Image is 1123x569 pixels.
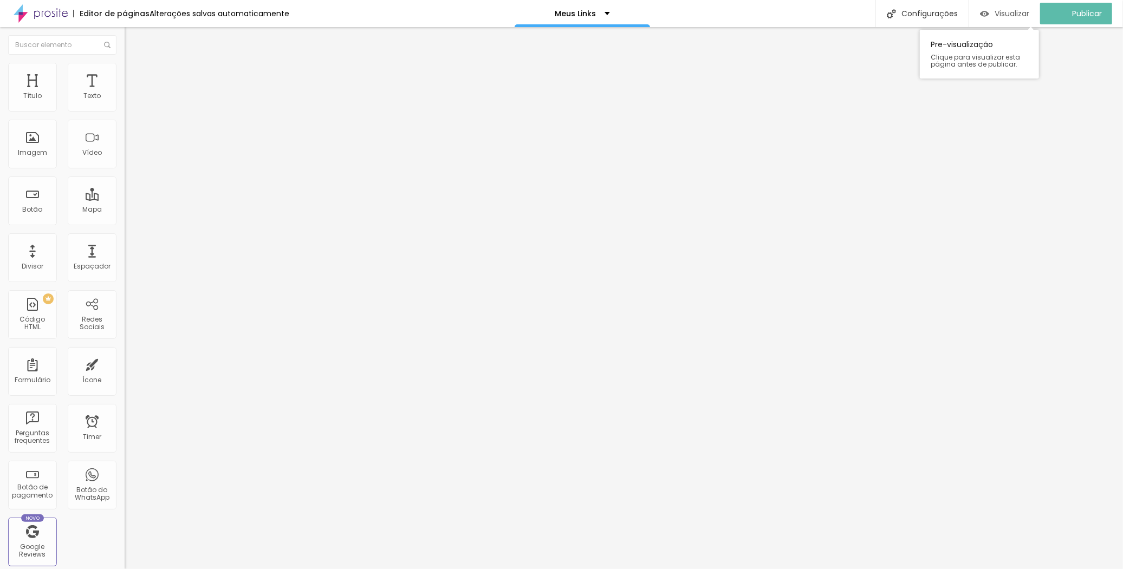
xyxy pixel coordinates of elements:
div: Google Reviews [11,543,54,559]
iframe: Editor [125,27,1123,569]
div: Timer [83,433,101,441]
img: Icone [887,9,896,18]
span: Clique para visualizar esta página antes de publicar. [931,54,1028,68]
div: Ícone [83,376,102,384]
div: Editor de páginas [73,10,150,17]
div: Novo [21,514,44,522]
div: Botão do WhatsApp [70,486,113,502]
p: Meus Links [555,10,596,17]
input: Buscar elemento [8,35,116,55]
div: Pre-visualização [920,30,1039,79]
div: Texto [83,92,101,100]
img: view-1.svg [980,9,989,18]
div: Perguntas frequentes [11,429,54,445]
div: Imagem [18,149,47,156]
div: Mapa [82,206,102,213]
span: Publicar [1072,9,1102,18]
div: Formulário [15,376,50,384]
div: Botão [23,206,43,213]
div: Espaçador [74,263,111,270]
div: Alterações salvas automaticamente [150,10,289,17]
div: Vídeo [82,149,102,156]
div: Título [23,92,42,100]
div: Botão de pagamento [11,483,54,499]
img: Icone [104,42,111,48]
span: Visualizar [995,9,1029,18]
button: Publicar [1040,3,1112,24]
div: Divisor [22,263,43,270]
button: Visualizar [969,3,1040,24]
div: Código HTML [11,316,54,331]
div: Redes Sociais [70,316,113,331]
